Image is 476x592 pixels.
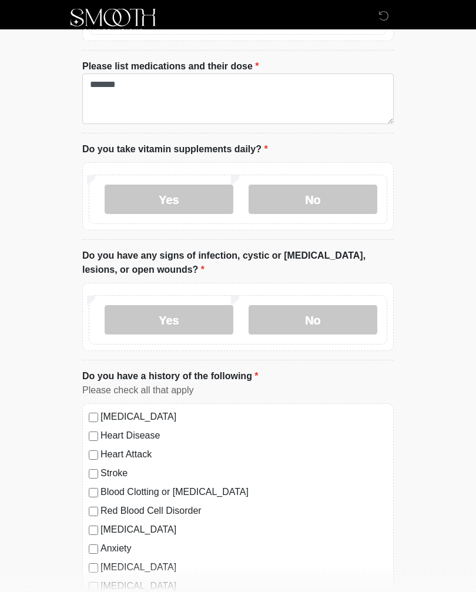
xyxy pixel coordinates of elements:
label: Do you take vitamin supplements daily? [82,143,268,157]
label: Blood Clotting or [MEDICAL_DATA] [100,486,387,500]
label: [MEDICAL_DATA] [100,561,387,575]
label: Do you have any signs of infection, cystic or [MEDICAL_DATA], lesions, or open wounds? [82,249,394,277]
label: Anxiety [100,542,387,556]
label: Yes [105,185,233,215]
input: Anxiety [89,545,98,554]
label: No [249,306,377,335]
label: Heart Attack [100,448,387,462]
input: [MEDICAL_DATA] [89,413,98,423]
input: Heart Attack [89,451,98,460]
label: Red Blood Cell Disorder [100,504,387,519]
img: Smooth Skin Solutions LLC Logo [71,9,156,32]
input: [MEDICAL_DATA] [89,583,98,592]
input: Stroke [89,470,98,479]
label: Stroke [100,467,387,481]
label: Yes [105,306,233,335]
label: Do you have a history of the following [82,370,259,384]
label: [MEDICAL_DATA] [100,523,387,537]
input: [MEDICAL_DATA] [89,564,98,573]
input: [MEDICAL_DATA] [89,526,98,536]
div: Please check all that apply [82,384,394,398]
input: Red Blood Cell Disorder [89,507,98,517]
label: Heart Disease [100,429,387,443]
label: Please list medications and their dose [82,60,259,74]
input: Heart Disease [89,432,98,442]
label: No [249,185,377,215]
label: [MEDICAL_DATA] [100,410,387,424]
input: Blood Clotting or [MEDICAL_DATA] [89,489,98,498]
